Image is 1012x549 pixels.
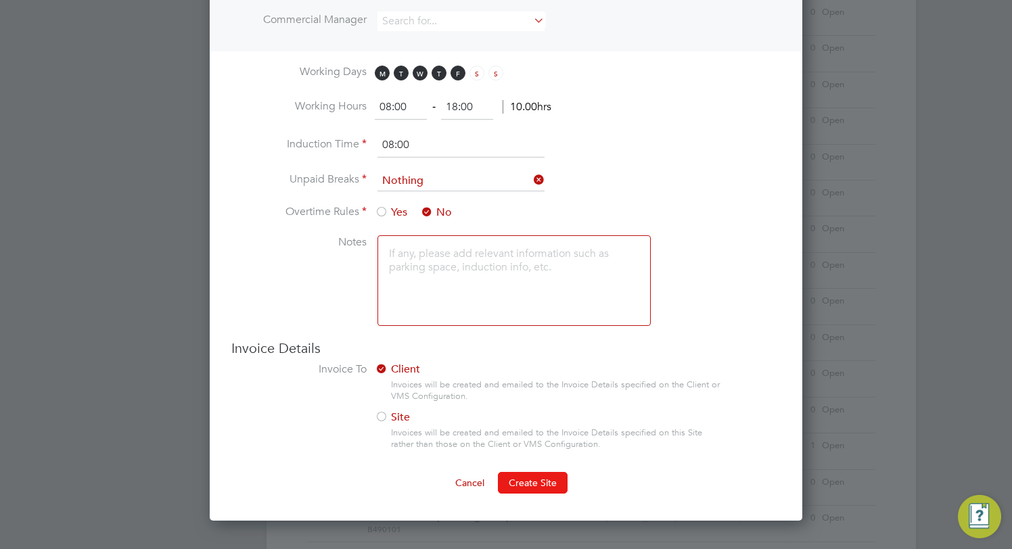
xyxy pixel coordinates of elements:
label: Commercial Manager [231,13,367,27]
span: W [413,66,428,80]
input: 08:00 [375,95,427,120]
div: Invoices will be created and emailed to the Invoice Details specified on this Site rather than th... [391,427,720,450]
input: Select one [377,171,545,191]
input: 17:00 [441,95,493,120]
span: T [432,66,446,80]
span: F [451,66,465,80]
span: Yes [375,206,407,219]
span: S [469,66,484,80]
label: Invoice To [231,362,367,377]
span: M [375,66,390,80]
label: Induction Time [231,137,367,151]
div: Invoices will be created and emailed to the Invoice Details specified on the Client or VMS Config... [391,379,720,402]
button: Create Site [498,472,568,494]
span: No [420,206,452,219]
span: T [394,66,409,80]
label: Notes [231,235,367,249]
button: Engage Resource Center [958,495,1001,538]
label: Overtime Rules [231,205,367,219]
label: Unpaid Breaks [231,172,367,187]
label: Site [375,410,710,425]
label: Working Days [231,65,367,79]
span: S [488,66,503,80]
h3: Invoice Details [231,339,781,357]
label: Client [375,362,710,377]
span: Create Site [509,477,557,489]
span: 10.00hrs [503,100,551,114]
label: Working Hours [231,99,367,114]
input: Search for... [377,11,545,31]
span: ‐ [430,100,438,114]
button: Cancel [444,472,495,494]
